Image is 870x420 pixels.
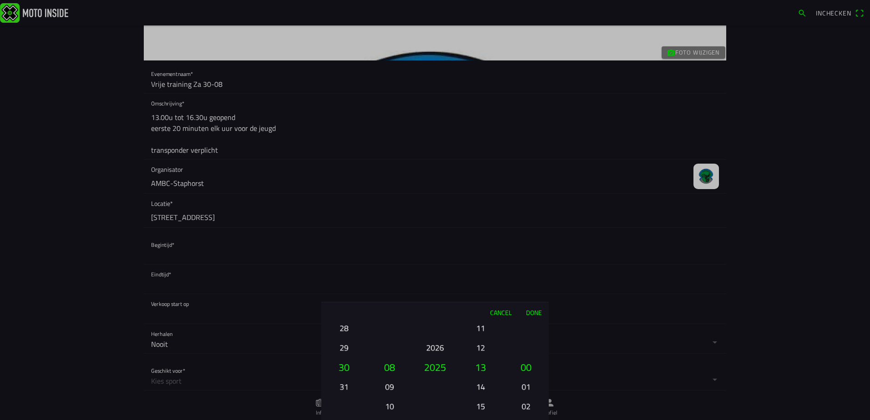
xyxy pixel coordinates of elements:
button: 08 [370,357,409,377]
button: 11 [465,320,496,336]
button: 00 [507,357,545,377]
button: 28 [329,320,359,336]
button: 12 [465,340,496,355]
button: Cancel [483,302,519,322]
button: 29 [329,340,359,355]
button: 30 [325,357,363,377]
button: 15 [465,398,496,414]
button: 14 [465,379,496,395]
button: 02 [511,398,541,414]
button: 31 [329,379,359,395]
button: 2026 [420,340,450,355]
button: 2025 [416,357,454,377]
button: 13 [461,357,500,377]
button: Done [519,302,549,322]
button: 09 [374,379,405,395]
button: 01 [511,379,541,395]
button: 10 [374,398,405,414]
